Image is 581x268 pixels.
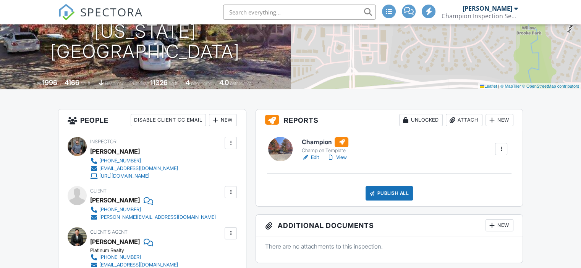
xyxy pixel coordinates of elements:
div: Champion Template [302,148,350,154]
span: | [498,84,499,88]
div: New [209,114,237,126]
div: Unlocked [399,114,443,126]
h3: Reports [256,109,523,131]
div: [PERSON_NAME] [90,146,140,157]
span: bedrooms [191,80,212,86]
div: Platinum Realty [90,247,184,254]
div: [PERSON_NAME] [463,5,512,12]
div: New [486,114,513,126]
h3: People [58,109,246,131]
span: sq. ft. [81,80,91,86]
h1: [STREET_ADDRESS] [US_STATE][GEOGRAPHIC_DATA] [12,1,278,61]
span: Lot Size [133,80,149,86]
input: Search everything... [223,5,376,20]
span: Client [90,188,107,194]
h3: Additional Documents [256,215,523,236]
div: Disable Client CC Email [131,114,206,126]
a: [EMAIL_ADDRESS][DOMAIN_NAME] [90,165,178,172]
span: bathrooms [230,80,252,86]
div: [PHONE_NUMBER] [99,207,141,213]
span: Client's Agent [90,229,128,235]
a: [URL][DOMAIN_NAME] [90,172,178,180]
a: Champion Champion Template [302,137,350,154]
a: Edit [302,154,319,161]
a: © MapTiler [500,84,521,88]
h6: Champion [302,137,350,147]
div: [PHONE_NUMBER] [99,158,141,164]
a: View [327,154,346,161]
img: The Best Home Inspection Software - Spectora [58,4,75,21]
div: Champion Inspection Services [442,12,518,20]
div: New [486,219,513,231]
a: [PHONE_NUMBER] [90,206,216,213]
span: sq.ft. [169,80,178,86]
a: [PERSON_NAME] [90,236,140,247]
a: [PERSON_NAME][EMAIL_ADDRESS][DOMAIN_NAME] [90,213,216,221]
a: © OpenStreetMap contributors [522,84,579,88]
div: [URL][DOMAIN_NAME] [99,173,149,179]
div: 4 [186,79,190,87]
div: [PHONE_NUMBER] [99,254,141,260]
div: [PERSON_NAME] [90,194,140,206]
span: SPECTORA [80,4,143,20]
a: Leaflet [480,84,497,88]
span: basement [105,80,126,86]
div: [EMAIL_ADDRESS][DOMAIN_NAME] [99,262,178,268]
a: SPECTORA [58,10,143,26]
div: 4166 [65,79,79,87]
a: [PHONE_NUMBER] [90,157,178,165]
div: [PERSON_NAME][EMAIL_ADDRESS][DOMAIN_NAME] [99,214,216,220]
span: Inspector [90,139,117,144]
div: 1996 [42,79,57,87]
div: Publish All [366,186,413,201]
p: There are no attachments to this inspection. [265,242,513,250]
div: 4.0 [219,79,229,87]
div: 11326 [150,79,168,87]
span: Built [32,80,41,86]
div: [EMAIL_ADDRESS][DOMAIN_NAME] [99,165,178,172]
div: Attach [446,114,482,126]
a: [PHONE_NUMBER] [90,254,178,261]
